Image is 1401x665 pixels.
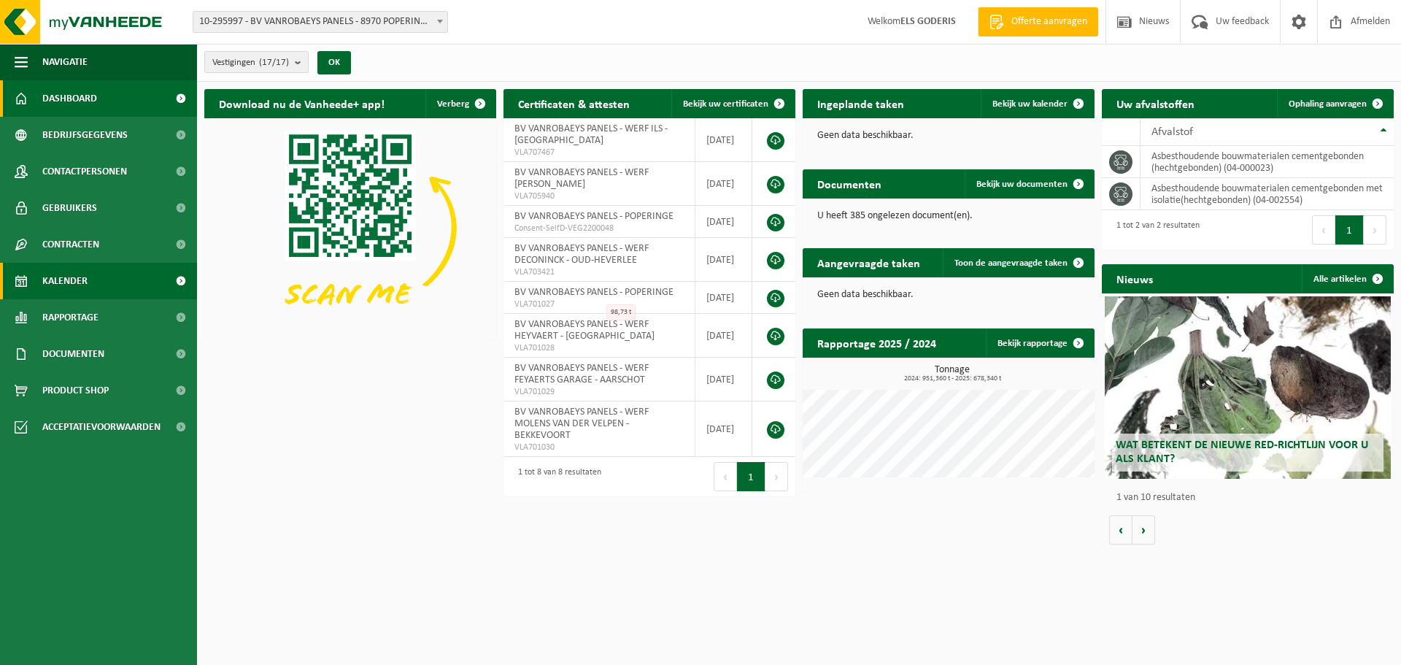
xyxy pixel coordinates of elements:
td: [DATE] [695,358,752,401]
span: Acceptatievoorwaarden [42,409,161,445]
div: 1 tot 2 van 2 resultaten [1109,214,1200,246]
a: Offerte aanvragen [978,7,1098,36]
button: Vorige [1109,515,1132,545]
span: 10-295997 - BV VANROBAEYS PANELS - 8970 POPERINGE, BENELUXLAAN 12 [193,12,447,32]
h2: Certificaten & attesten [503,89,644,118]
h2: Nieuws [1102,264,1167,293]
span: BV VANROBAEYS PANELS - WERF DECONINCK - OUD-HEVERLEE [514,243,649,266]
button: Next [765,462,788,491]
button: Verberg [425,89,495,118]
span: Ophaling aanvragen [1289,99,1367,109]
td: [DATE] [695,118,752,162]
td: asbesthoudende bouwmaterialen cementgebonden (hechtgebonden) (04-000023) [1141,146,1394,178]
span: Navigatie [42,44,88,80]
span: 2024: 951,360 t - 2025: 678,340 t [810,375,1095,383]
span: Bekijk uw certificaten [683,99,768,109]
span: Contactpersonen [42,153,127,190]
button: Vestigingen(17/17) [204,51,309,73]
span: Product Shop [42,372,109,409]
h2: Aangevraagde taken [803,248,935,277]
span: Bekijk uw kalender [992,99,1068,109]
count: (17/17) [259,58,289,67]
td: [DATE] [695,238,752,282]
span: Afvalstof [1151,126,1193,138]
span: Bekijk uw documenten [976,180,1068,189]
span: BV VANROBAEYS PANELS - WERF FEYAERTS GARAGE - AARSCHOT [514,363,649,385]
button: 1 [1335,215,1364,245]
span: Gebruikers [42,190,97,226]
span: VLA701028 [514,342,684,354]
h2: Uw afvalstoffen [1102,89,1209,118]
a: Bekijk rapportage [986,328,1093,358]
h2: Documenten [803,169,896,198]
p: U heeft 385 ongelezen document(en). [817,211,1080,221]
td: [DATE] [695,282,752,314]
a: Bekijk uw kalender [981,89,1093,118]
span: VLA701029 [514,386,684,398]
span: Documenten [42,336,104,372]
div: 1 tot 8 van 8 resultaten [511,461,601,493]
h3: Tonnage [810,365,1095,383]
span: BV VANROBAEYS PANELS - WERF HEYVAERT - [GEOGRAPHIC_DATA] [514,319,655,342]
a: Wat betekent de nieuwe RED-richtlijn voor u als klant? [1105,296,1391,479]
span: BV VANROBAEYS PANELS - WERF MOLENS VAN DER VELPEN - BEKKEVOORT [514,407,649,441]
td: [DATE] [695,206,752,238]
p: Geen data beschikbaar. [817,290,1080,300]
p: Geen data beschikbaar. [817,131,1080,141]
button: OK [317,51,351,74]
td: [DATE] [695,401,752,457]
span: Contracten [42,226,99,263]
span: VLA707467 [514,147,684,158]
a: Alle artikelen [1302,264,1392,293]
strong: ELS GODERIS [900,16,956,27]
td: asbesthoudende bouwmaterialen cementgebonden met isolatie(hechtgebonden) (04-002554) [1141,178,1394,210]
span: Offerte aanvragen [1008,15,1091,29]
span: Kalender [42,263,88,299]
a: Bekijk uw documenten [965,169,1093,199]
span: Consent-SelfD-VEG2200048 [514,223,684,234]
span: VLA701027 [514,299,684,310]
h2: Ingeplande taken [803,89,919,118]
span: VLA701030 [514,442,684,453]
h2: Download nu de Vanheede+ app! [204,89,399,118]
button: Previous [714,462,737,491]
span: Rapportage [42,299,99,336]
span: Vestigingen [212,52,289,74]
a: Ophaling aanvragen [1277,89,1392,118]
span: Bedrijfsgegevens [42,117,128,153]
td: [DATE] [695,314,752,358]
button: Previous [1312,215,1335,245]
span: BV VANROBAEYS PANELS - POPERINGE [514,287,674,298]
h2: Rapportage 2025 / 2024 [803,328,951,357]
span: BV VANROBAEYS PANELS - WERF ILS - [GEOGRAPHIC_DATA] [514,123,668,146]
span: VLA705940 [514,191,684,202]
td: [DATE] [695,162,752,206]
span: BV VANROBAEYS PANELS - WERF [PERSON_NAME] [514,167,649,190]
span: BV VANROBAEYS PANELS - POPERINGE [514,211,674,222]
span: Dashboard [42,80,97,117]
span: Wat betekent de nieuwe RED-richtlijn voor u als klant? [1116,439,1368,465]
img: Download de VHEPlus App [204,118,496,337]
span: VLA703421 [514,266,684,278]
span: 10-295997 - BV VANROBAEYS PANELS - 8970 POPERINGE, BENELUXLAAN 12 [193,11,448,33]
span: Verberg [437,99,469,109]
a: Bekijk uw certificaten [671,89,794,118]
button: Volgende [1132,515,1155,545]
p: 1 van 10 resultaten [1116,493,1386,503]
button: Next [1364,215,1386,245]
span: Toon de aangevraagde taken [954,258,1068,268]
a: Toon de aangevraagde taken [943,248,1093,277]
button: 1 [737,462,765,491]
